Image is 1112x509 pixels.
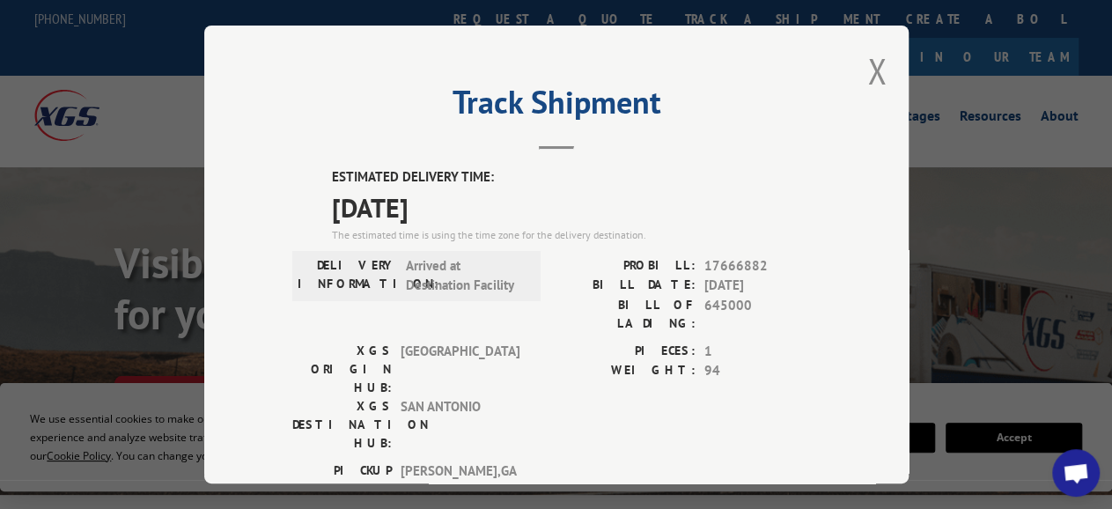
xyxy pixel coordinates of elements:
label: XGS DESTINATION HUB: [292,396,392,452]
label: PIECES: [556,341,696,361]
span: SAN ANTONIO [401,396,519,452]
label: ESTIMATED DELIVERY TIME: [332,167,821,188]
span: 17666882 [704,255,821,276]
span: 645000 [704,295,821,332]
label: DELIVERY INFORMATION: [298,255,397,295]
label: BILL OF LADING: [556,295,696,332]
span: [PERSON_NAME] , GA [401,461,519,498]
h2: Track Shipment [292,90,821,123]
label: BILL DATE: [556,276,696,296]
label: PICKUP CITY: [292,461,392,498]
span: 1 [704,341,821,361]
label: PROBILL: [556,255,696,276]
span: Arrived at Destination Facility [406,255,525,295]
span: [GEOGRAPHIC_DATA] [401,341,519,396]
label: WEIGHT: [556,361,696,381]
label: XGS ORIGIN HUB: [292,341,392,396]
div: Open chat [1052,449,1100,497]
span: [DATE] [332,187,821,226]
div: The estimated time is using the time zone for the delivery destination. [332,226,821,242]
span: [DATE] [704,276,821,296]
span: 94 [704,361,821,381]
button: Close modal [867,48,887,94]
